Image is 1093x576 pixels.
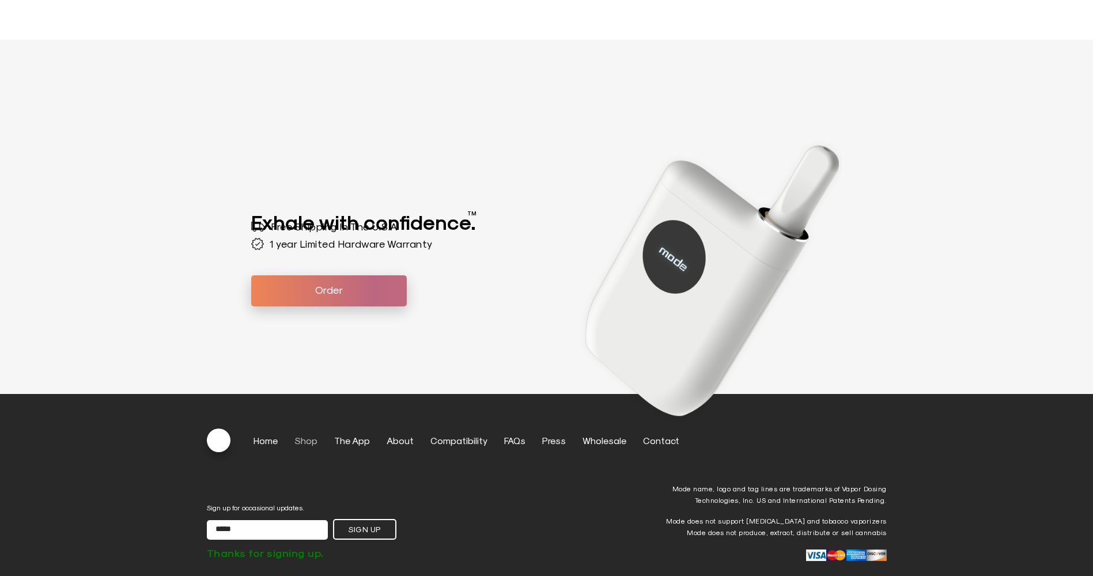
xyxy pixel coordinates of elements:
[867,550,887,561] img: discover-icon.png
[467,210,476,217] sup: TM
[504,435,525,446] a: FAQs
[207,544,400,562] p: Thanks for signing up.
[643,435,679,446] a: Contact
[334,435,370,446] a: The App
[656,526,887,538] p: Mode does not produce, extract, distribute or sell cannabis
[656,515,887,526] p: Mode does not support [MEDICAL_DATA] and tobacco vaporizers
[806,550,826,561] img: visa-icon.png
[656,483,887,506] p: Mode name, logo and tag lines are trademarks of Vapor Dosing Technologies, Inc. US and Internatio...
[542,435,566,446] a: Press
[343,521,387,538] span: SIGN UP
[846,550,867,561] img: american-exp.png
[430,435,487,446] a: Compatibility
[251,275,407,306] a: Order
[294,435,317,446] a: Shop
[826,550,846,561] img: mastercard-icon.png
[387,435,414,446] a: About
[254,435,278,446] a: Home
[251,235,433,252] div: 1 year Limited Hardware Warranty
[583,435,626,446] a: Wholesale
[251,212,547,232] h2: Exhale with confidence.
[207,503,328,511] label: Sign up for occasional updates.
[333,519,396,540] button: SIGN UP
